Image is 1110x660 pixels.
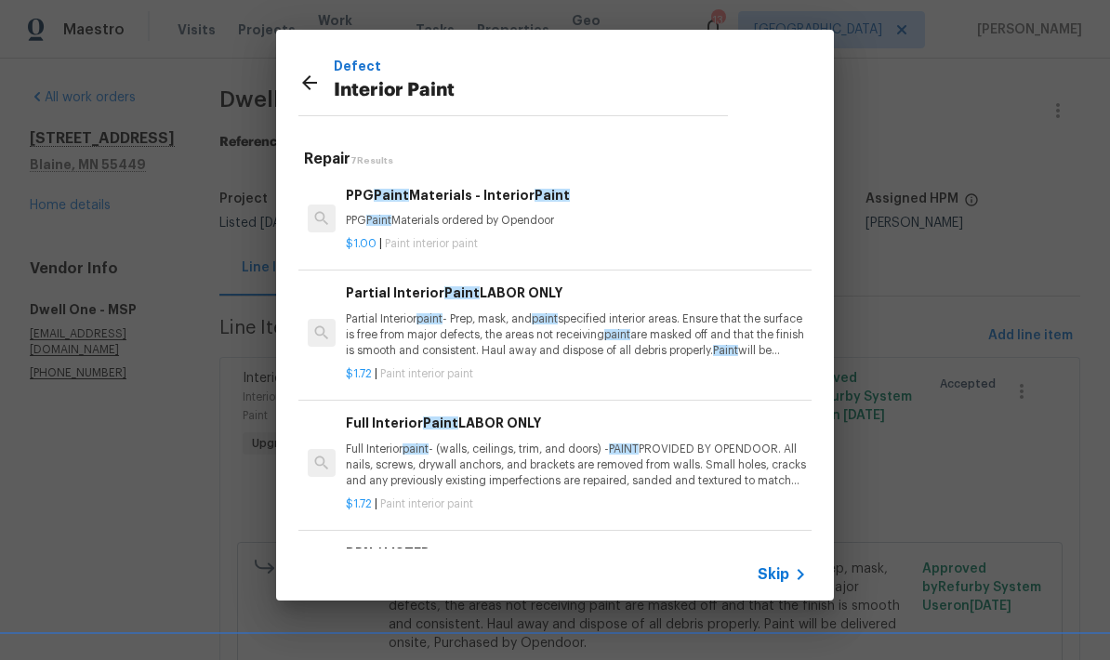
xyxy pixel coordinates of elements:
[346,543,807,563] h6: BRN / LISTED
[532,313,558,324] span: paint
[346,442,807,489] p: Full Interior - (walls, ceilings, trim, and doors) - PROVIDED BY OPENDOOR. All nails, screws, dry...
[346,236,807,252] p: |
[346,496,807,512] p: |
[604,329,630,340] span: paint
[535,189,570,202] span: Paint
[380,498,473,509] span: Paint interior paint
[346,185,807,205] h6: PPG Materials - Interior
[385,238,478,249] span: Paint interior paint
[346,413,807,433] h6: Full Interior LABOR ONLY
[346,366,807,382] p: |
[713,345,738,356] span: Paint
[444,286,480,299] span: Paint
[380,368,473,379] span: Paint interior paint
[366,215,391,226] span: Paint
[403,443,429,455] span: paint
[416,313,443,324] span: paint
[346,311,807,359] p: Partial Interior - Prep, mask, and specified interior areas. Ensure that the surface is free from...
[350,156,393,165] span: 7 Results
[758,565,789,584] span: Skip
[346,283,807,303] h6: Partial Interior LABOR ONLY
[346,498,372,509] span: $1.72
[346,213,807,229] p: PPG Materials ordered by Opendoor
[346,238,377,249] span: $1.00
[609,443,639,455] span: PAINT
[346,368,372,379] span: $1.72
[374,189,409,202] span: Paint
[423,416,458,429] span: Paint
[334,76,728,106] p: Interior Paint
[334,56,728,76] p: Defect
[304,150,812,169] h5: Repair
